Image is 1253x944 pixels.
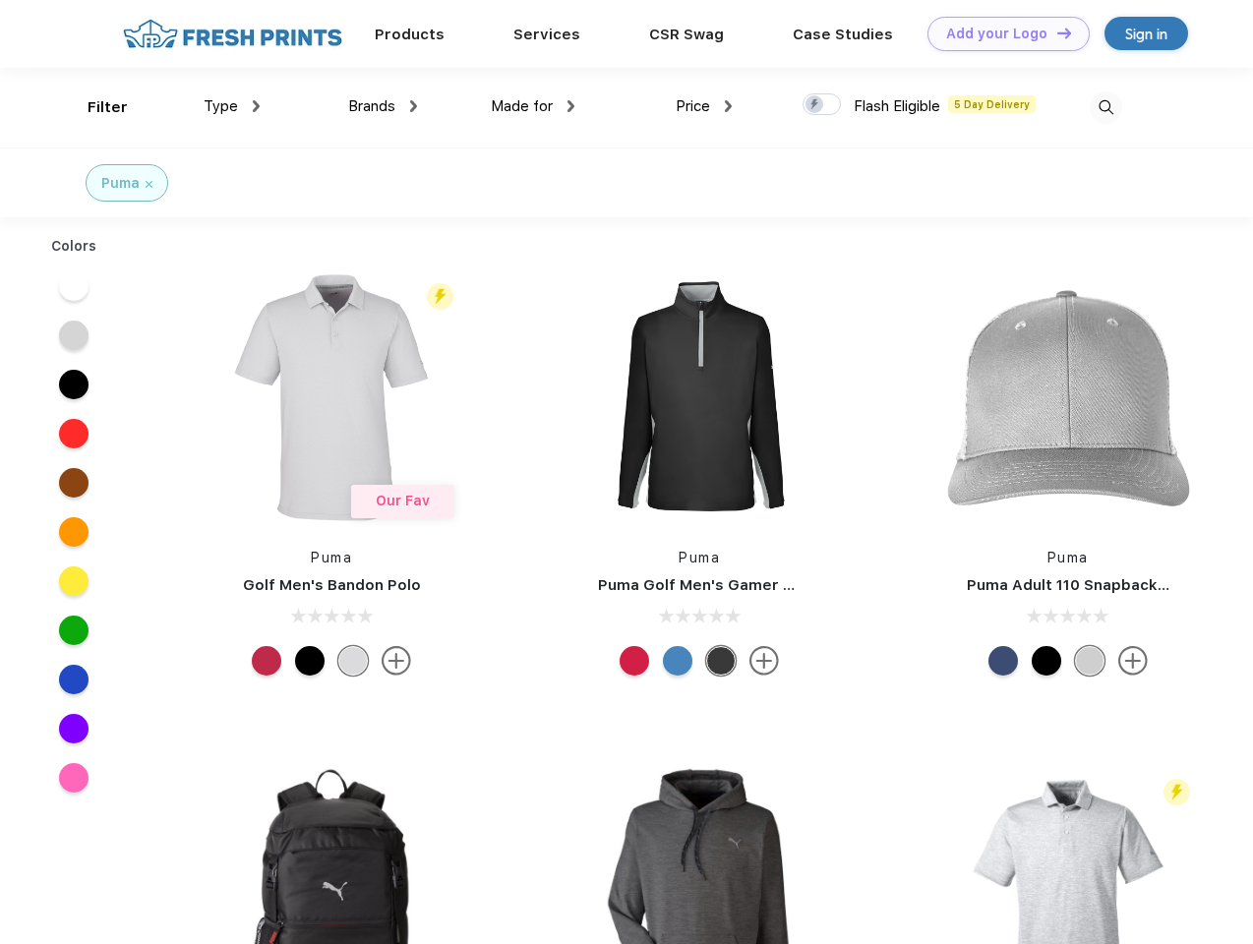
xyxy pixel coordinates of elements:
[663,646,692,676] div: Bright Cobalt
[676,97,710,115] span: Price
[649,26,724,43] a: CSR Swag
[117,17,348,51] img: fo%20logo%202.webp
[1118,646,1148,676] img: more.svg
[749,646,779,676] img: more.svg
[1125,23,1167,45] div: Sign in
[311,550,352,565] a: Puma
[88,96,128,119] div: Filter
[1075,646,1104,676] div: Quarry Brt Whit
[491,97,553,115] span: Made for
[427,283,453,310] img: flash_active_toggle.svg
[101,173,140,194] div: Puma
[252,646,281,676] div: Ski Patrol
[146,181,152,188] img: filter_cancel.svg
[1032,646,1061,676] div: Pma Blk Pma Blk
[376,493,430,508] span: Our Fav
[243,576,421,594] a: Golf Men's Bandon Polo
[513,26,580,43] a: Services
[988,646,1018,676] div: Peacoat Qut Shd
[201,266,462,528] img: func=resize&h=266
[620,646,649,676] div: Ski Patrol
[36,236,112,257] div: Colors
[1090,91,1122,124] img: desktop_search.svg
[338,646,368,676] div: High Rise
[946,26,1047,42] div: Add your Logo
[204,97,238,115] span: Type
[679,550,720,565] a: Puma
[348,97,395,115] span: Brands
[568,266,830,528] img: func=resize&h=266
[854,97,940,115] span: Flash Eligible
[295,646,325,676] div: Puma Black
[375,26,445,43] a: Products
[1104,17,1188,50] a: Sign in
[382,646,411,676] img: more.svg
[1163,779,1190,805] img: flash_active_toggle.svg
[598,576,909,594] a: Puma Golf Men's Gamer Golf Quarter-Zip
[948,95,1036,113] span: 5 Day Delivery
[937,266,1199,528] img: func=resize&h=266
[567,100,574,112] img: dropdown.png
[1057,28,1071,38] img: DT
[1047,550,1089,565] a: Puma
[706,646,736,676] div: Puma Black
[253,100,260,112] img: dropdown.png
[410,100,417,112] img: dropdown.png
[725,100,732,112] img: dropdown.png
